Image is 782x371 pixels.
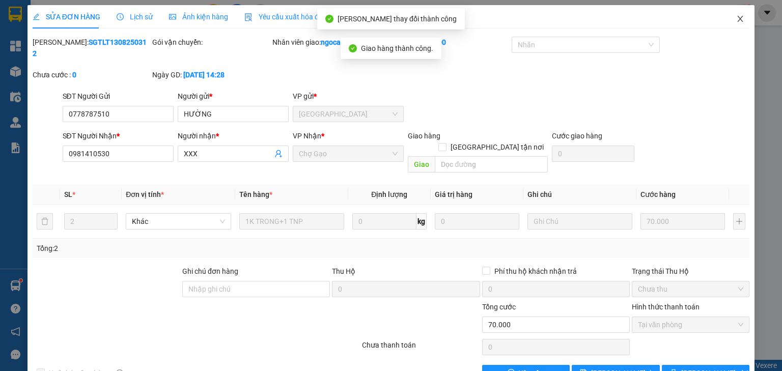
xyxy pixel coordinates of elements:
[63,130,174,141] div: SĐT Người Nhận
[408,132,440,140] span: Giao hàng
[325,15,333,23] span: check-circle
[482,303,516,311] span: Tổng cước
[435,213,519,230] input: 0
[117,13,153,21] span: Lịch sử
[490,266,581,277] span: Phí thu hộ khách nhận trả
[321,38,354,46] b: ngocan.tlt
[239,213,344,230] input: VD: Bàn, Ghế
[293,132,321,140] span: VP Nhận
[371,190,407,198] span: Định lượng
[392,37,510,48] div: Cước rồi :
[33,38,147,58] b: SGTLT1308250312
[178,91,289,102] div: Người gửi
[416,213,427,230] span: kg
[349,44,357,52] span: check-circle
[169,13,228,21] span: Ảnh kiện hàng
[63,91,174,102] div: SĐT Người Gửi
[299,146,398,161] span: Chợ Gạo
[37,213,53,230] button: delete
[726,5,755,34] button: Close
[33,13,40,20] span: edit
[408,156,435,173] span: Giao
[552,132,602,140] label: Cước giao hàng
[632,303,700,311] label: Hình thức thanh toán
[33,13,100,21] span: SỬA ĐƠN HÀNG
[332,267,355,275] span: Thu Hộ
[152,69,270,80] div: Ngày GD:
[239,190,272,198] span: Tên hàng
[361,44,433,52] span: Giao hàng thành công.
[435,156,548,173] input: Dọc đường
[244,13,352,21] span: Yêu cầu xuất hóa đơn điện tử
[33,37,150,59] div: [PERSON_NAME]:
[244,13,253,21] img: icon
[272,37,390,48] div: Nhân viên giao:
[182,267,238,275] label: Ghi chú đơn hàng
[361,339,481,357] div: Chưa thanh toán
[435,190,472,198] span: Giá trị hàng
[132,214,225,229] span: Khác
[638,317,743,332] span: Tại văn phòng
[72,71,76,79] b: 0
[640,213,725,230] input: 0
[64,190,72,198] span: SL
[274,150,283,158] span: user-add
[178,130,289,141] div: Người nhận
[152,37,270,48] div: Gói vận chuyển:
[299,106,398,122] span: Sài Gòn
[117,13,124,20] span: clock-circle
[640,190,676,198] span: Cước hàng
[182,281,330,297] input: Ghi chú đơn hàng
[527,213,632,230] input: Ghi Chú
[338,15,457,23] span: [PERSON_NAME] thay đổi thành công
[632,266,749,277] div: Trạng thái Thu Hộ
[523,185,636,205] th: Ghi chú
[736,15,744,23] span: close
[446,141,548,153] span: [GEOGRAPHIC_DATA] tận nơi
[638,281,743,297] span: Chưa thu
[37,243,302,254] div: Tổng: 2
[733,213,745,230] button: plus
[169,13,176,20] span: picture
[33,69,150,80] div: Chưa cước :
[293,91,404,102] div: VP gửi
[126,190,164,198] span: Đơn vị tính
[552,146,634,162] input: Cước giao hàng
[183,71,225,79] b: [DATE] 14:28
